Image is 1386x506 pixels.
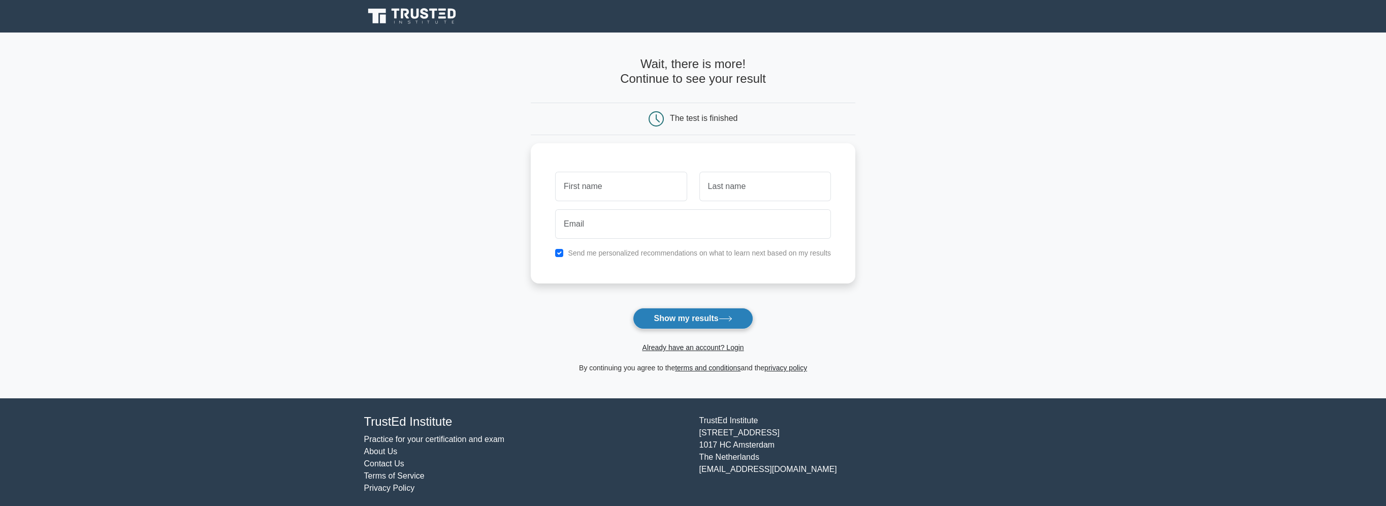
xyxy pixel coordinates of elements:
a: terms and conditions [675,364,740,372]
a: Privacy Policy [364,484,415,492]
input: Email [555,209,831,239]
input: First name [555,172,687,201]
a: Already have an account? Login [642,343,744,352]
a: About Us [364,447,398,456]
label: Send me personalized recommendations on what to learn next based on my results [568,249,831,257]
button: Show my results [633,308,753,329]
a: privacy policy [764,364,807,372]
div: By continuing you agree to the and the [525,362,861,374]
a: Practice for your certification and exam [364,435,505,444]
input: Last name [699,172,831,201]
h4: TrustEd Institute [364,415,687,429]
div: TrustEd Institute [STREET_ADDRESS] 1017 HC Amsterdam The Netherlands [EMAIL_ADDRESS][DOMAIN_NAME] [693,415,1028,494]
a: Contact Us [364,459,404,468]
h4: Wait, there is more! Continue to see your result [531,57,855,86]
div: The test is finished [670,114,737,122]
a: Terms of Service [364,471,425,480]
